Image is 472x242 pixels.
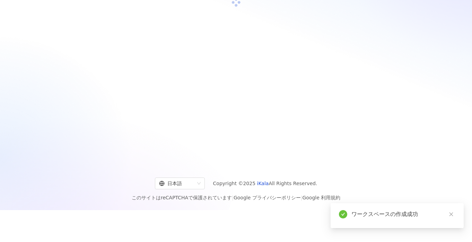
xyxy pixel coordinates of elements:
div: 日本語 [159,178,194,189]
a: Google プライバシーポリシー [234,195,301,200]
div: ワークスペースの作成成功 [351,210,455,218]
span: | [232,195,234,200]
span: このサイトはreCAPTCHAで保護されています [132,193,341,202]
span: check-circle [339,210,347,218]
a: Google 利用規約 [302,195,340,200]
span: | [301,195,303,200]
span: Copyright © 2025 All Rights Reserved. [213,179,317,188]
a: iKala [257,181,269,186]
span: close [449,212,454,217]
